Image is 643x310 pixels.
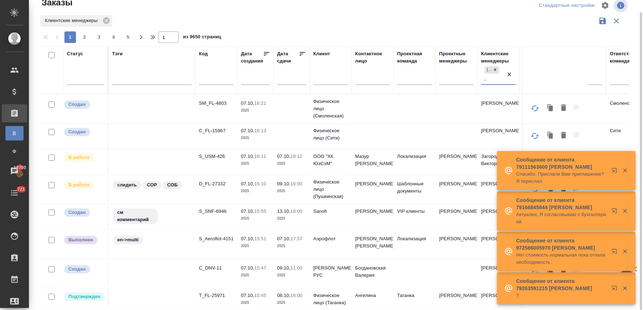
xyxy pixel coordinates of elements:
p: 07.10, [241,181,254,186]
p: 08.10, [277,293,291,298]
p: 16:00 [291,293,303,298]
button: Закрыть [618,248,633,255]
div: Статус [67,50,83,57]
p: СОБ [167,181,178,189]
p: 16:11 [254,154,266,159]
p: см комментарий [117,209,153,223]
p: 2025 [277,188,306,195]
td: [PERSON_NAME] [478,232,520,257]
div: Клиент [313,50,330,57]
p: В работе [68,154,89,161]
button: Сохранить фильтры [596,14,610,28]
button: 2 [79,31,90,43]
p: Sanofi [313,208,348,215]
p: 16:00 [291,181,303,186]
span: 2 [79,34,90,41]
button: Обновить [526,127,544,145]
div: Контактное лицо [355,50,390,65]
p: 2025 [277,215,306,222]
p: Физическое лицо (Смоленская) [313,98,348,120]
div: Клиентские менеджеры [41,15,112,27]
div: Тэги [112,50,123,57]
div: Выставляет ПМ после сдачи и проведения начислений. Последний этап для ПМа [63,235,104,245]
td: [PERSON_NAME] [436,177,478,202]
p: Сообщение от клиента 79263591215 [PERSON_NAME] [516,277,607,292]
p: Актуален, Я согласовываю с бухгалтерией [516,211,607,225]
p: 07.10, [241,154,254,159]
button: Закрыть [618,208,633,214]
p: 07.10, [241,265,254,271]
p: Создан [68,128,86,135]
a: 19700 [2,162,27,180]
p: 07.10, [277,154,291,159]
div: Выставляется автоматически при создании заказа [63,264,104,274]
p: Создан [68,266,86,273]
button: Открыть в новой вкладке [607,244,625,262]
td: Загородних Виктория [478,149,520,175]
p: C_FL-15967 [199,127,234,134]
p: D_FL-27332 [199,180,234,188]
div: Код [199,50,208,57]
p: 2025 [277,299,306,306]
p: T_FL-25971 [199,292,234,299]
p: Физическое лицо (Таганка) [313,292,348,306]
td: (МБ) ООО "Монблан" [520,96,606,121]
p: СОР [147,181,157,189]
td: [PERSON_NAME] [478,261,520,286]
td: [PERSON_NAME] [478,204,520,229]
div: следить, СОР, СОБ [112,180,192,190]
p: 17:57 [291,236,303,241]
p: Подтвержден [68,293,100,300]
div: Проектные менеджеры [439,50,474,65]
div: Клиентские менеджеры [481,50,516,65]
p: Аэрофлот [313,235,348,242]
div: [PERSON_NAME] [485,66,491,74]
td: Локализация [394,149,436,175]
p: 11:00 [291,265,303,271]
div: Выставляет ПМ после принятия заказа от КМа [63,153,104,163]
p: 15:47 [254,265,266,271]
td: [PERSON_NAME] [PERSON_NAME] [352,232,394,257]
td: [PERSON_NAME] [478,177,520,202]
div: Дата сдачи [277,50,299,65]
p: 07.10, [241,128,254,133]
td: Мазур [PERSON_NAME] [352,149,394,175]
button: 4 [108,31,119,43]
button: Открыть в новой вкладке [607,163,625,181]
button: Обновить [526,100,544,117]
p: 16:00 [291,208,303,214]
td: [PERSON_NAME] [478,124,520,149]
p: S_USM-426 [199,153,234,160]
p: Физическое лицо (Сити) [313,127,348,142]
p: 16:10 [254,181,266,186]
td: Локализация [394,232,436,257]
a: Ф [5,144,24,159]
p: 2025 [241,272,270,279]
td: [PERSON_NAME] [436,232,478,257]
p: Сообщение от клиента 79166845844 [PERSON_NAME] [516,197,607,211]
p: Сообщение от клиента 972586005970 [PERSON_NAME] [516,237,607,251]
p: 09.10, [277,265,291,271]
td: Богдановская Валерия [352,261,394,286]
p: Создан [68,101,86,108]
div: en->multi [112,235,192,245]
p: следить [117,181,137,189]
p: 2025 [241,134,270,142]
p: Выполнен [68,236,93,244]
p: 07.10, [241,236,254,241]
td: (AU) Общество с ограниченной ответственностью "АЛС" [520,149,606,175]
span: 4 [108,34,119,41]
p: Нет стоимость нормальная пока отпала необходимость . [516,251,607,266]
span: 19700 [9,164,30,171]
p: 2025 [241,299,270,306]
p: C_DNV-11 [199,264,234,272]
button: Открыть в новой вкладке [607,204,625,221]
button: Открыть в новой вкладке [607,281,625,298]
div: см комментарий [112,208,192,225]
td: [PERSON_NAME] [436,149,478,175]
td: [PERSON_NAME] [352,177,394,202]
button: Удалить [558,101,570,116]
button: Закрыть [618,167,633,174]
td: (МБ) ООО "Монблан" [520,124,606,149]
p: 09.10, [277,181,291,186]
